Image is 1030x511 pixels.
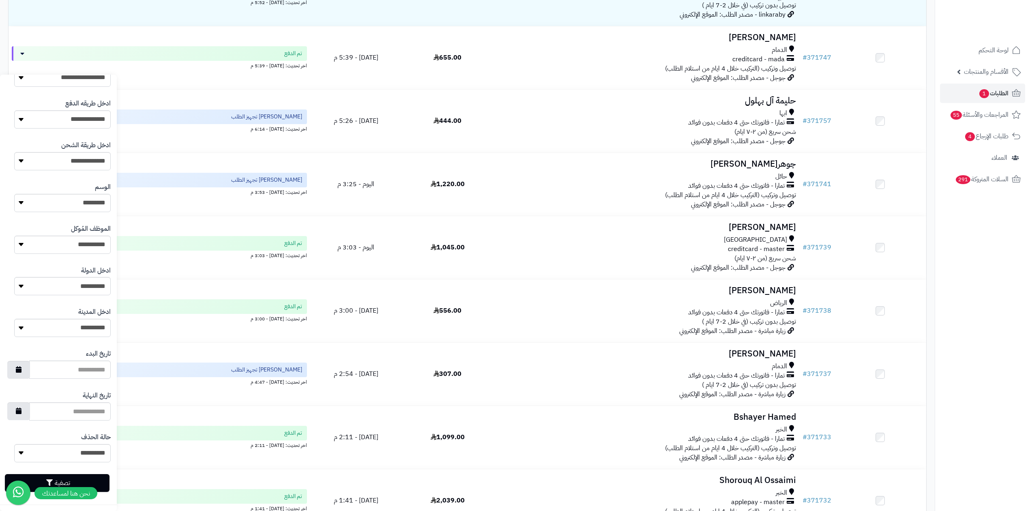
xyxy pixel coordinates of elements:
[965,132,975,141] span: 4
[497,412,796,422] h3: Bshayer Hamed
[5,474,109,492] button: تصفية
[334,53,378,62] span: [DATE] - 5:39 م
[803,496,807,505] span: #
[955,174,1009,185] span: السلات المتروكة
[702,0,796,10] span: توصيل بدون تركيب (في خلال 2-7 ايام )
[803,116,807,126] span: #
[691,263,785,273] span: جوجل - مصدر الطلب: الموقع الإلكتروني
[12,124,307,133] div: اخر تحديث: [DATE] - 6:14 م
[12,61,307,69] div: اخر تحديث: [DATE] - 5:39 م
[688,181,785,191] span: تمارا - فاتورتك حتى 4 دفعات بدون فوائد
[964,131,1009,142] span: طلبات الإرجاع
[776,425,787,434] span: الخبر
[81,266,111,275] label: ادخل الدولة
[433,369,461,379] span: 307.00
[679,326,785,336] span: زيارة مباشرة - مصدر الطلب: الموقع الإلكتروني
[803,369,831,379] a: #371737
[731,498,785,507] span: applepay - master
[732,55,785,64] span: creditcard - mada
[433,53,461,62] span: 655.00
[679,389,785,399] span: زيارة مباشرة - مصدر الطلب: الموقع الإلكتروني
[86,349,111,359] label: تاريخ البدء
[231,176,302,184] span: [PERSON_NAME] تجهيز الطلب
[83,391,111,400] label: تاريخ النهاية
[940,105,1025,125] a: المراجعات والأسئلة55
[78,307,111,317] label: ادخل المدينة
[803,369,807,379] span: #
[688,434,785,444] span: تمارا - فاتورتك حتى 4 دفعات بدون فوائد
[431,496,465,505] span: 2,039.00
[940,148,1025,167] a: العملاء
[65,99,111,108] label: ادخل طريقه الدفع
[231,366,302,374] span: [PERSON_NAME] تجهيز الطلب
[803,306,807,316] span: #
[497,96,796,105] h3: حليمة آل بهلول
[284,303,302,311] span: تم الدفع
[979,89,989,98] span: 1
[940,41,1025,60] a: لوحة التحكم
[71,224,111,234] label: الموظف المُوكل
[978,45,1009,56] span: لوحة التحكم
[951,111,962,120] span: 55
[433,116,461,126] span: 444.00
[284,239,302,247] span: تم الدفع
[284,492,302,500] span: تم الدفع
[803,432,831,442] a: #371733
[688,118,785,127] span: تمارا - فاتورتك حتى 4 دفعات بدون فوائد
[337,243,374,252] span: اليوم - 3:03 م
[81,433,111,442] label: حالة الحذف
[688,308,785,317] span: تمارا - فاتورتك حتى 4 دفعات بدون فوائد
[12,187,307,196] div: اخر تحديث: [DATE] - 3:53 م
[334,116,378,126] span: [DATE] - 5:26 م
[231,113,302,121] span: [PERSON_NAME] تجهيز الطلب
[497,159,796,169] h3: جوهر[PERSON_NAME]
[776,488,787,498] span: الخبر
[688,371,785,380] span: تمارا - فاتورتك حتى 4 دفعات بدون فوائد
[431,432,465,442] span: 1,099.00
[803,53,831,62] a: #371747
[734,127,796,137] span: شحن سريع (من ٢-٧ ايام)
[956,175,971,184] span: 291
[334,306,378,316] span: [DATE] - 3:00 م
[334,432,378,442] span: [DATE] - 2:11 م
[679,453,785,462] span: زيارة مباشرة - مصدر الطلب: الموقع الإلكتروني
[940,127,1025,146] a: طلبات الإرجاع4
[12,440,307,449] div: اخر تحديث: [DATE] - 2:11 م
[691,73,785,83] span: جوجل - مصدر الطلب: الموقع الإلكتروني
[284,49,302,58] span: تم الدفع
[734,253,796,263] span: شحن سريع (من ٢-٧ ايام)
[497,223,796,232] h3: [PERSON_NAME]
[803,179,831,189] a: #371741
[691,200,785,209] span: جوجل - مصدر الطلب: الموقع الإلكتروني
[728,245,785,254] span: creditcard - master
[497,349,796,359] h3: [PERSON_NAME]
[334,496,378,505] span: [DATE] - 1:41 م
[665,64,796,73] span: توصيل وتركيب (التركيب خلال 4 ايام من استلام الطلب)
[665,190,796,200] span: توصيل وتركيب (التركيب خلال 4 ايام من استلام الطلب)
[702,380,796,390] span: توصيل بدون تركيب (في خلال 2-7 ايام )
[433,306,461,316] span: 556.00
[803,432,807,442] span: #
[803,243,831,252] a: #371739
[940,84,1025,103] a: الطلبات1
[803,243,807,252] span: #
[12,377,307,386] div: اخر تحديث: [DATE] - 4:47 م
[497,286,796,295] h3: [PERSON_NAME]
[284,429,302,437] span: تم الدفع
[691,136,785,146] span: جوجل - مصدر الطلب: الموقع الإلكتروني
[775,172,787,181] span: حائل
[772,362,787,371] span: الدمام
[431,243,465,252] span: 1,045.00
[95,182,111,192] label: الوسم
[940,170,1025,189] a: السلات المتروكة291
[779,109,787,118] span: ابها
[431,179,465,189] span: 1,220.00
[12,314,307,322] div: اخر تحديث: [DATE] - 3:00 م
[702,317,796,326] span: توصيل بدون تركيب (في خلال 2-7 ايام )
[770,298,787,308] span: الرياض
[334,369,378,379] span: [DATE] - 2:54 م
[497,476,796,485] h3: Shorouq Al Ossaimi
[975,20,1022,37] img: logo-2.png
[803,179,807,189] span: #
[803,496,831,505] a: #371732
